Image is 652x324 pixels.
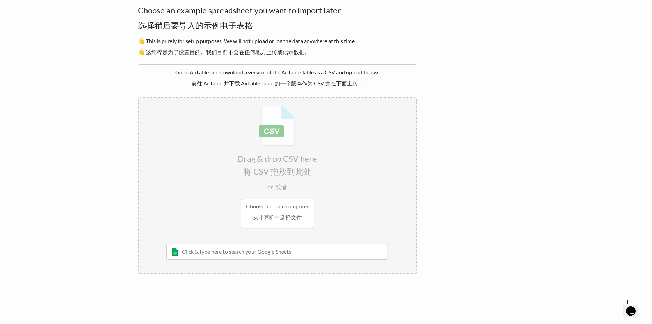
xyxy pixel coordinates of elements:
[191,80,363,86] font: 前往 Airtable 并下载 Airtable Table 的一个版本作为 CSV 并在下面上传：
[138,20,253,30] font: 选择稍后要导入的示例电子表格
[166,244,388,260] input: Click & type here to search your Google Sheets
[138,4,417,34] h4: Choose an example spreadsheet you want to import later
[138,64,417,94] div: Go to Airtable and download a version of the Airtable Table as a CSV and upload below:
[623,297,645,317] iframe: chat widget
[241,199,314,228] button: Choose file from computer从计算机中选择文件
[138,37,417,59] p: 👋 This is purely for setup purposes. We will not upload or log the data anywhere at this time.
[138,49,310,55] font: 👋 这纯粹是为了设置目的。我们目前不会在任何地方上传或记录数据。
[253,214,302,220] font: 从计算机中选择文件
